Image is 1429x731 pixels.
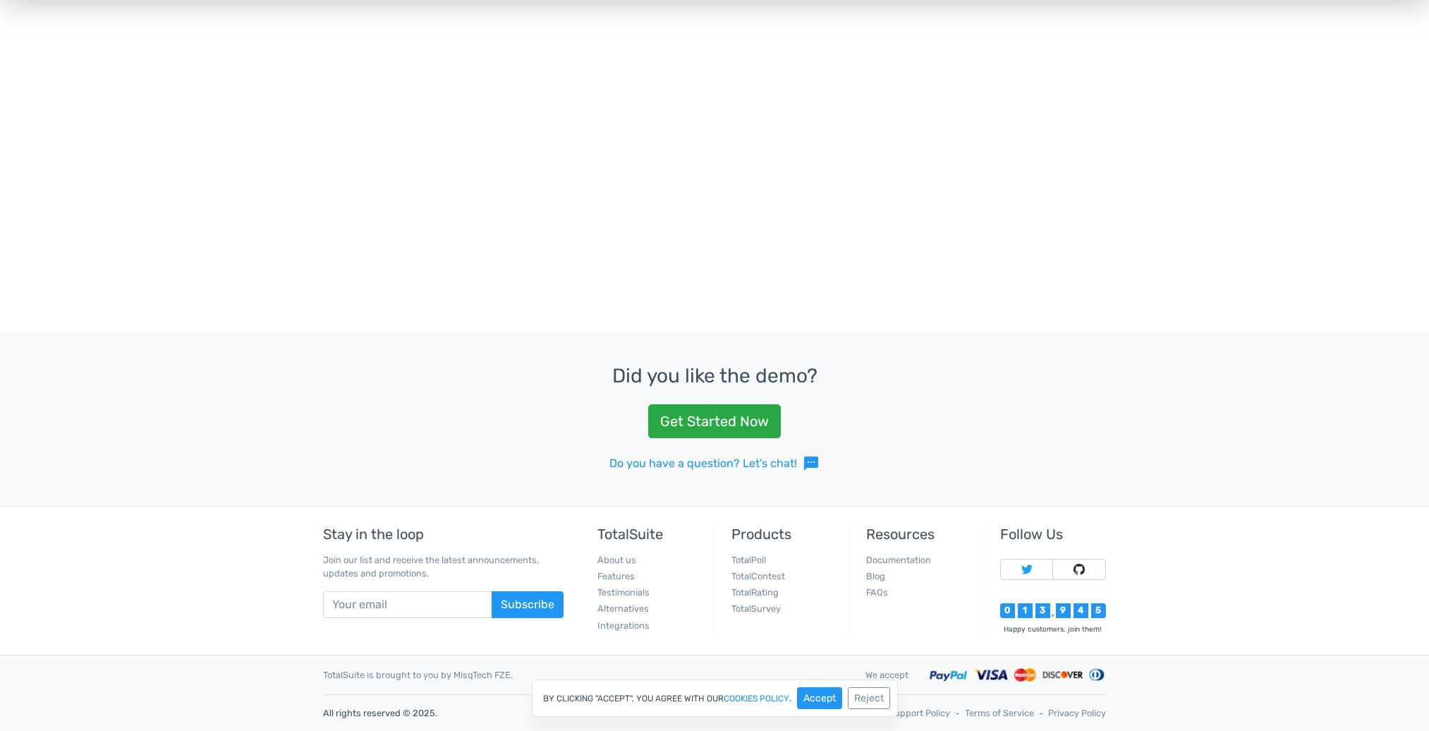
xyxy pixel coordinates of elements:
a: TotalSurvey [731,603,781,614]
div: 3 [1035,603,1050,618]
a: Blog [866,571,885,581]
a: About us [597,555,636,565]
div: 4 [1074,603,1088,618]
a: Alternatives [597,603,649,614]
a: cookies policy [724,694,789,703]
a: Integrations [597,620,650,631]
h5: Stay in the loop [323,526,564,542]
button: Subscribe [492,591,564,618]
h3: Did you like the demo? [34,365,1395,387]
a: Documentation [866,555,931,565]
span: sms [803,455,820,472]
a: FAQs [866,587,888,598]
h5: Products [731,526,837,542]
div: By clicking "Accept", you agree with our . [532,679,898,717]
a: TotalPoll [731,555,766,565]
div: Happy customers, join them! [1000,624,1106,634]
div: TotalSuite is brought to you by MisqTech FZE. [312,668,855,682]
div: We accept [855,668,919,682]
a: Submissions [714,28,1039,70]
div: 1 [1018,603,1033,618]
div: 0 [1000,603,1015,618]
a: TotalContest [731,571,785,581]
button: Accept [797,687,842,709]
img: Follow TotalSuite on Twitter [1021,564,1033,575]
a: TotalRating [731,587,779,598]
div: , [1050,609,1056,618]
h5: Follow Us [1000,526,1106,542]
a: Do you have a question? Let's chat!sms [609,455,820,472]
a: Features [597,571,635,581]
a: Participate [391,29,714,70]
img: Accepted payment methods [930,667,1106,683]
button: Reject [848,687,890,709]
div: 5 [1091,603,1106,618]
div: 9 [1056,603,1071,618]
p: Join our list and receive the latest announcements, updates and promotions. [323,553,564,580]
a: Testimonials [597,587,650,598]
img: Follow TotalSuite on Github [1074,564,1085,575]
a: Get Started Now [648,404,781,438]
input: Your email [323,591,492,618]
p: [GEOGRAPHIC_DATA] [402,104,1027,115]
button: Vote [402,143,1027,179]
h5: TotalSuite [597,526,703,542]
h5: Resources [866,526,972,542]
